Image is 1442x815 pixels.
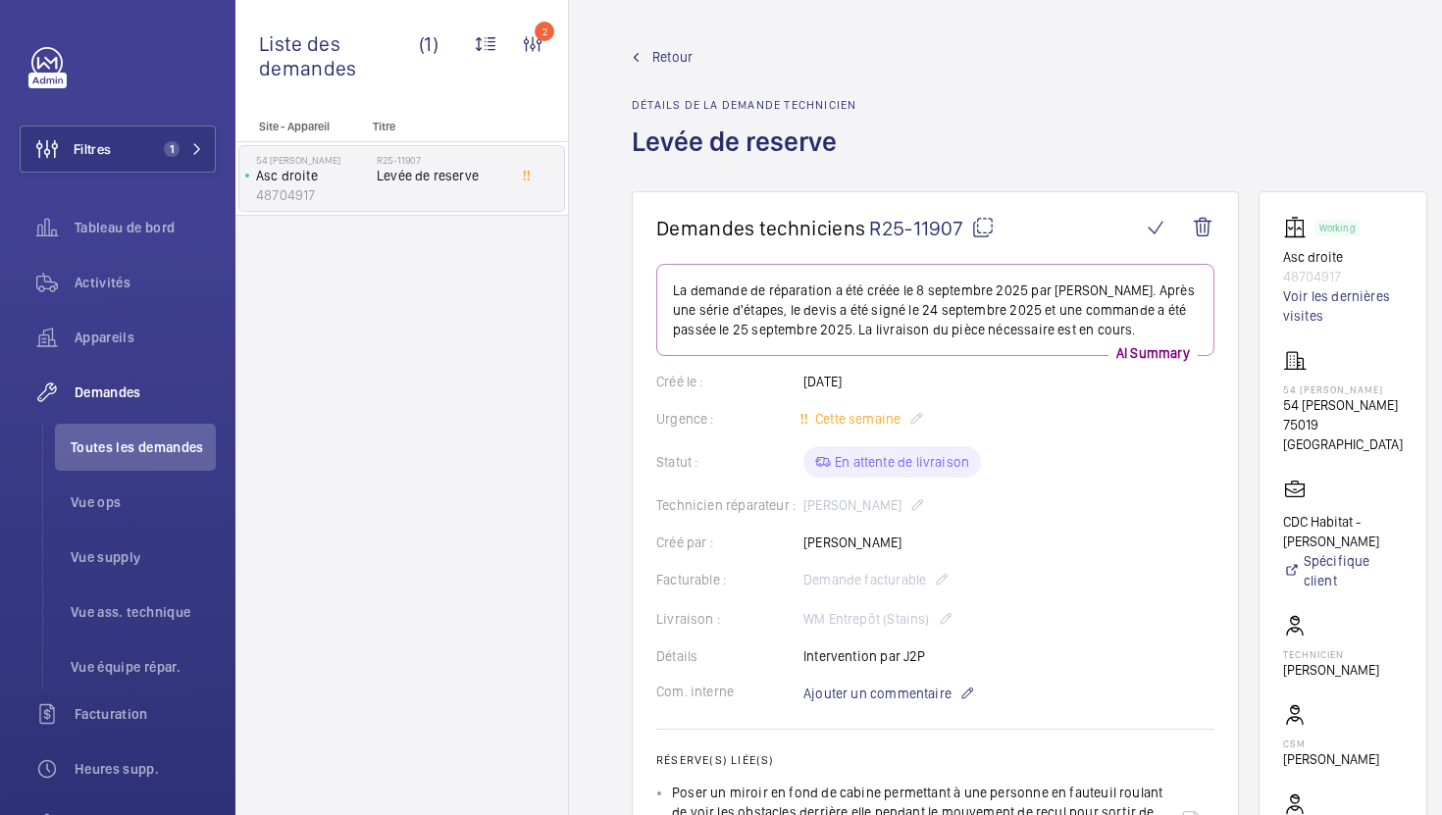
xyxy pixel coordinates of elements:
[75,704,216,724] span: Facturation
[803,684,952,703] span: Ajouter un commentaire
[20,126,216,173] button: Filtres1
[1283,512,1403,551] p: CDC Habitat - [PERSON_NAME]
[71,547,216,567] span: Vue supply
[869,216,995,240] span: R25-11907
[71,602,216,622] span: Vue ass. technique
[75,382,216,402] span: Demandes
[1283,660,1379,680] p: [PERSON_NAME]
[71,437,216,457] span: Toutes les demandes
[656,753,1214,767] h2: Réserve(s) liée(s)
[373,120,502,133] p: Titre
[74,139,111,159] span: Filtres
[652,47,693,67] span: Retour
[75,218,216,237] span: Tableau de bord
[1283,267,1403,286] p: 48704917
[377,166,506,185] span: Levée de reserve
[1283,247,1403,267] p: Asc droite
[656,216,865,240] span: Demandes techniciens
[1283,551,1403,590] a: Spécifique client
[632,124,856,191] h1: Levée de reserve
[75,273,216,292] span: Activités
[71,492,216,512] span: Vue ops
[1283,395,1403,415] p: 54 [PERSON_NAME]
[673,280,1198,339] p: La demande de réparation a été créée le 8 septembre 2025 par [PERSON_NAME]. Après une série d'éta...
[1319,225,1355,231] p: Working
[1283,415,1403,454] p: 75019 [GEOGRAPHIC_DATA]
[1283,738,1379,749] p: CSM
[235,120,365,133] p: Site - Appareil
[1283,648,1379,660] p: Technicien
[256,154,369,166] p: 54 [PERSON_NAME]
[1283,216,1314,239] img: elevator.svg
[259,31,419,80] span: Liste des demandes
[1283,286,1403,326] a: Voir les dernières visites
[75,759,216,779] span: Heures supp.
[1108,343,1198,363] p: AI Summary
[75,328,216,347] span: Appareils
[256,185,369,205] p: 48704917
[1283,749,1379,769] p: [PERSON_NAME]
[71,657,216,677] span: Vue équipe répar.
[377,154,506,166] h2: R25-11907
[1283,383,1403,395] p: 54 [PERSON_NAME]
[164,141,180,157] span: 1
[632,98,856,112] h2: Détails de la demande technicien
[256,166,369,185] p: Asc droite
